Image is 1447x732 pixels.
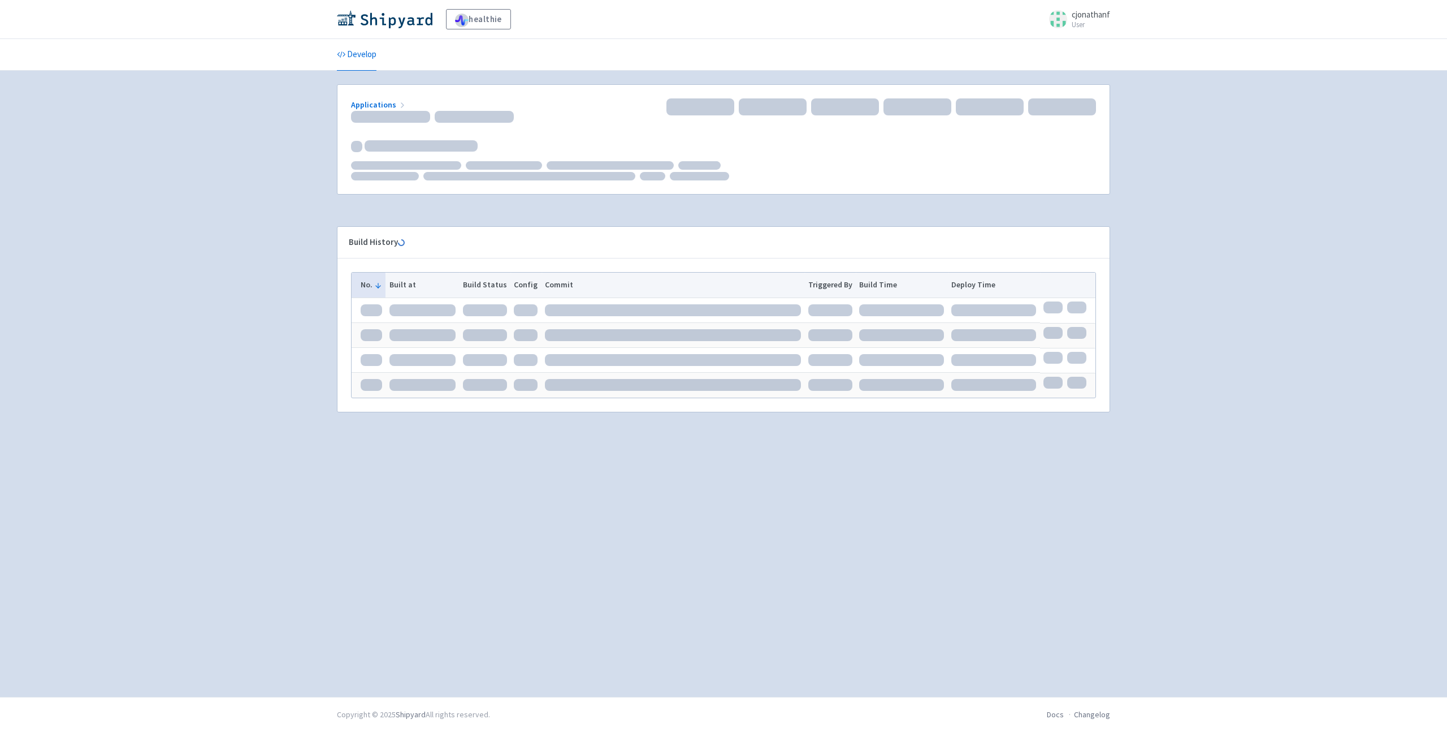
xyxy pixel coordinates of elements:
[337,709,490,721] div: Copyright © 2025 All rights reserved.
[349,236,1080,249] div: Build History
[337,39,376,71] a: Develop
[361,279,382,291] button: No.
[446,9,511,29] a: healthie
[396,709,426,720] a: Shipyard
[804,273,856,298] th: Triggered By
[1072,21,1110,28] small: User
[1047,709,1064,720] a: Docs
[510,273,541,298] th: Config
[1072,9,1110,20] span: cjonathanf
[856,273,948,298] th: Build Time
[541,273,805,298] th: Commit
[351,100,407,110] a: Applications
[1074,709,1110,720] a: Changelog
[1042,10,1110,28] a: cjonathanf User
[337,10,432,28] img: Shipyard logo
[459,273,510,298] th: Build Status
[385,273,459,298] th: Built at
[948,273,1040,298] th: Deploy Time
